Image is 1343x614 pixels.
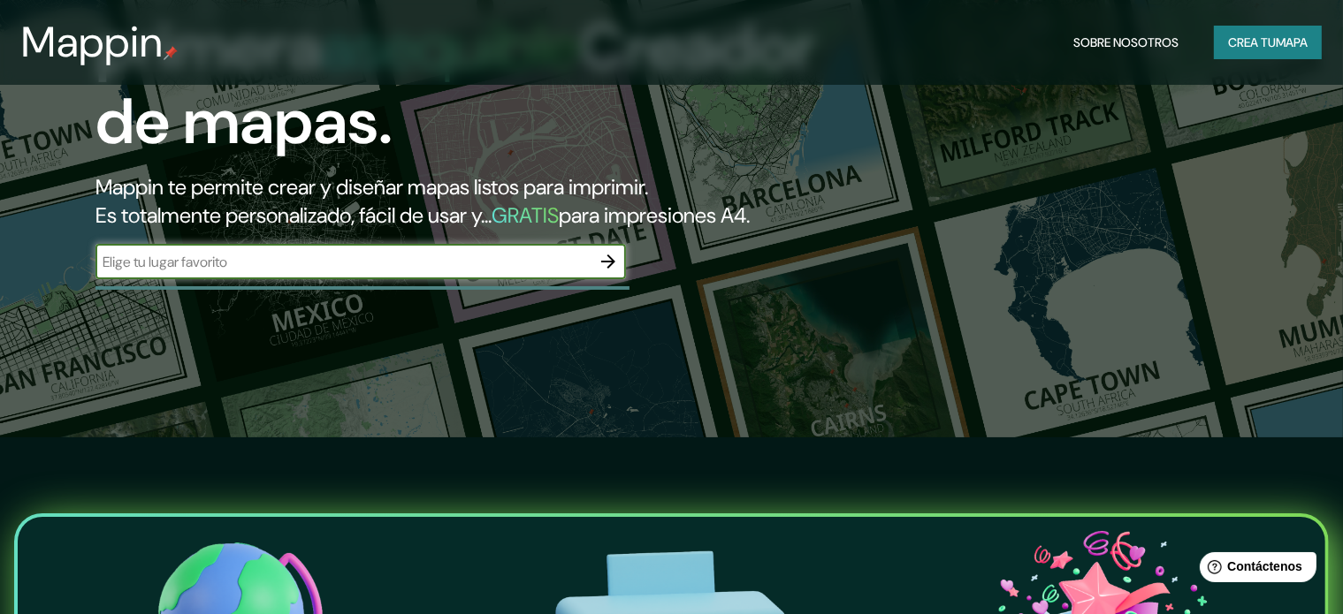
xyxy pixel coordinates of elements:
[1066,26,1186,59] button: Sobre nosotros
[164,46,178,60] img: pin de mapeo
[21,14,164,70] font: Mappin
[1214,26,1322,59] button: Crea tumapa
[1228,34,1276,50] font: Crea tu
[1276,34,1308,50] font: mapa
[492,201,559,229] font: GRATIS
[95,173,648,201] font: Mappin te permite crear y diseñar mapas listos para imprimir.
[95,252,591,272] input: Elige tu lugar favorito
[95,201,492,229] font: Es totalmente personalizado, fácil de usar y...
[1186,545,1324,595] iframe: Lanzador de widgets de ayuda
[559,201,750,229] font: para impresiones A4.
[1073,34,1179,50] font: Sobre nosotros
